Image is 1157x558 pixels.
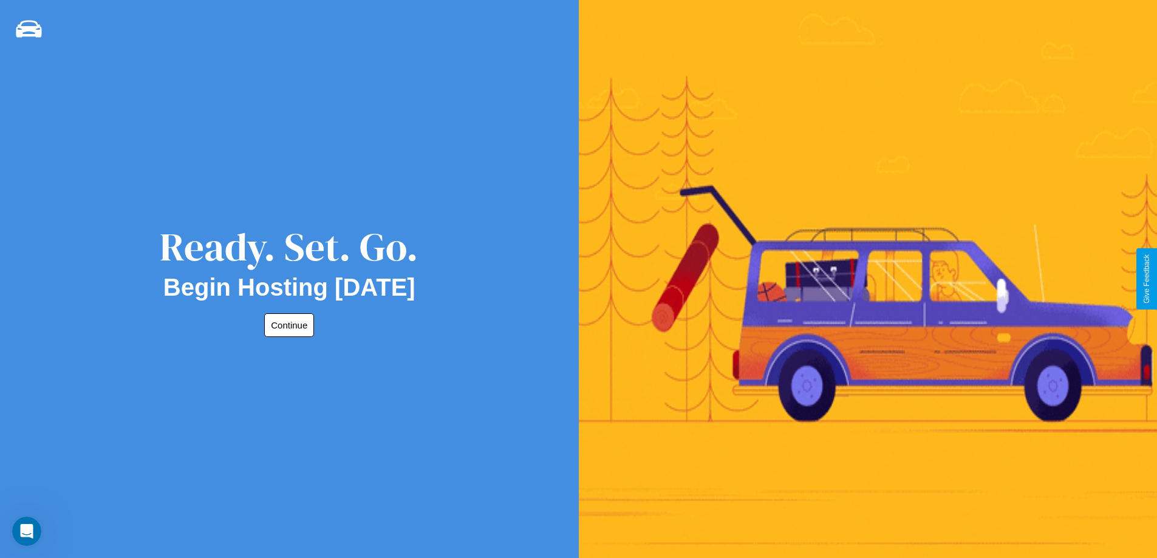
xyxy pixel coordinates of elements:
[1142,254,1151,304] div: Give Feedback
[160,220,418,274] div: Ready. Set. Go.
[163,274,415,301] h2: Begin Hosting [DATE]
[264,313,314,337] button: Continue
[12,517,41,546] iframe: Intercom live chat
